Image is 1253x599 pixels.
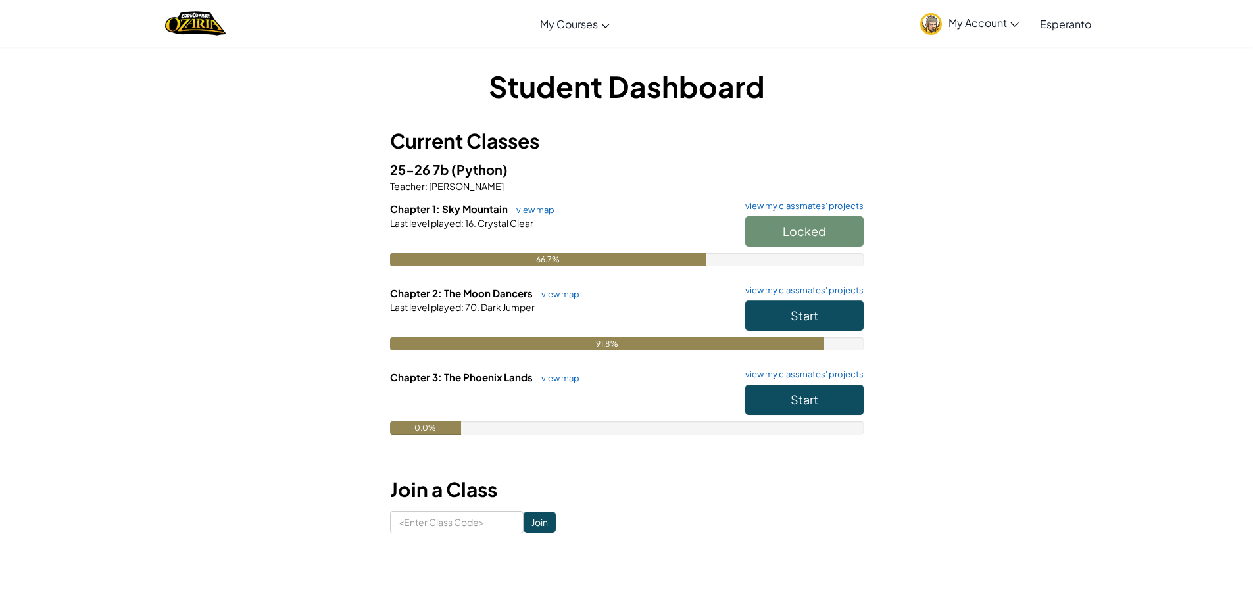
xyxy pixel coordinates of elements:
span: : [425,180,428,192]
a: view map [535,373,579,383]
input: Join [524,512,556,533]
span: Esperanto [1040,17,1091,31]
a: view my classmates' projects [739,370,864,379]
span: (Python) [451,161,508,178]
span: Dark Jumper [479,301,535,313]
a: Esperanto [1033,6,1098,41]
div: 66.7% [390,253,706,266]
span: My Courses [540,17,598,31]
div: 0.0% [390,421,461,435]
button: Start [745,300,864,331]
a: view map [510,204,554,215]
span: Crystal Clear [476,217,533,229]
span: Chapter 1: Sky Mountain [390,203,510,215]
a: My Courses [533,6,616,41]
a: view map [535,289,579,299]
h1: Student Dashboard [390,66,864,107]
img: avatar [920,13,942,35]
span: Last level played [390,301,461,313]
span: Start [791,308,818,323]
a: view my classmates' projects [739,286,864,295]
span: : [461,217,464,229]
span: Chapter 3: The Phoenix Lands [390,371,535,383]
span: Chapter 2: The Moon Dancers [390,287,535,299]
input: <Enter Class Code> [390,511,524,533]
h3: Current Classes [390,126,864,156]
a: Ozaria by CodeCombat logo [165,10,226,37]
span: Teacher [390,180,425,192]
div: 91.8% [390,337,825,350]
span: Start [791,392,818,407]
span: : [461,301,464,313]
span: My Account [948,16,1019,30]
h3: Join a Class [390,475,864,504]
a: view my classmates' projects [739,202,864,210]
span: [PERSON_NAME] [428,180,504,192]
button: Start [745,385,864,415]
span: Last level played [390,217,461,229]
img: Home [165,10,226,37]
a: My Account [914,3,1025,44]
span: 70. [464,301,479,313]
span: 16. [464,217,476,229]
span: 25-26 7b [390,161,451,178]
